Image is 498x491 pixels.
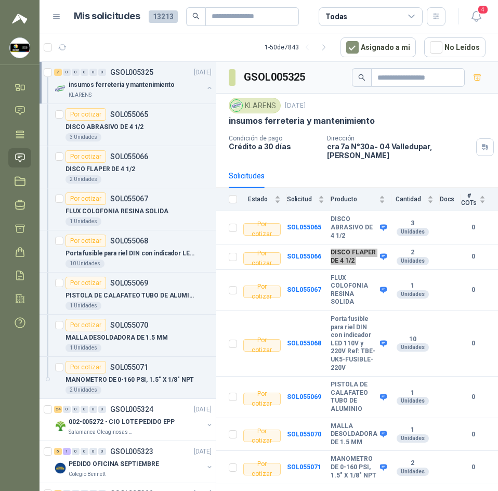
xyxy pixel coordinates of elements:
[243,223,281,236] div: Por cotizar
[54,462,67,474] img: Company Logo
[229,98,281,113] div: KLARENS
[287,286,321,293] a: SOL055067
[89,69,97,76] div: 0
[331,455,377,480] b: MANOMETRO DE 0-160 PSI, 1.5" X 1/8" NPT
[397,343,429,352] div: Unidades
[287,196,317,203] span: Solicitud
[331,381,377,413] b: PISTOLA DE CALAFATEO TUBO DE ALUMINIO
[243,393,281,405] div: Por cotizar
[74,9,140,24] h1: Mis solicitudes
[327,142,472,160] p: cra 7a N°30a- 04 Valledupar , [PERSON_NAME]
[10,38,30,58] img: Company Logo
[65,235,106,247] div: Por cotizar
[192,12,200,20] span: search
[69,417,175,427] p: 002-005272 - CIO LOTE PEDIDO EPP
[397,228,429,236] div: Unidades
[110,111,148,118] p: SOL055065
[65,150,106,163] div: Por cotizar
[477,5,489,15] span: 4
[54,403,214,436] a: 24 0 0 0 0 0 GSOL005324[DATE] Company Logo002-005272 - CIO LOTE PEDIDO EPPSalamanca Oleaginosas SAS
[194,405,212,415] p: [DATE]
[287,253,321,260] a: SOL055066
[287,431,321,438] b: SOL055070
[244,69,307,85] h3: GSOL005325
[391,249,433,257] b: 2
[110,279,148,287] p: SOL055069
[65,291,195,301] p: PISTOLA DE CALAFATEO TUBO DE ALUMINIO
[65,333,168,343] p: MALLA DESOLDADORA DE 1.5 MM
[40,146,216,188] a: Por cotizarSOL055066DISCO FLAPER DE 4 1/22 Unidades
[331,196,377,203] span: Producto
[54,83,67,95] img: Company Logo
[358,74,365,81] span: search
[65,249,195,259] p: Porta fusible para riel DIN con indicador LED 110V y 220V Ref: TBE-UK5-FUSIBLE-220V
[54,406,62,413] div: 24
[69,91,91,99] p: KLARENS
[397,290,429,299] div: Unidades
[194,447,212,457] p: [DATE]
[110,364,148,371] p: SOL055071
[65,361,106,373] div: Por cotizar
[243,252,281,265] div: Por cotizar
[69,80,175,90] p: insumos ferreteria y mantenimiento
[40,188,216,230] a: Por cotizarSOL055067FLUX COLOFONIA RESINA SOLIDA1 Unidades
[65,277,106,289] div: Por cotizar
[69,470,106,479] p: Colegio Bennett
[110,406,153,413] p: GSOL005324
[81,406,88,413] div: 0
[331,215,377,240] b: DISCO ABRASIVO DE 4 1/2
[40,315,216,357] a: Por cotizarSOL055070MALLA DESOLDADORA DE 1.5 MM1 Unidades
[331,188,391,211] th: Producto
[243,463,281,475] div: Por cotizar
[65,192,106,205] div: Por cotizar
[81,69,88,76] div: 0
[231,100,242,111] img: Company Logo
[40,104,216,146] a: Por cotizarSOL055065DISCO ABRASIVO DE 4 1/23 Unidades
[65,122,143,132] p: DISCO ABRASIVO DE 4 1/2
[89,406,97,413] div: 0
[98,406,106,413] div: 0
[397,468,429,476] div: Unidades
[285,101,306,111] p: [DATE]
[63,69,71,76] div: 0
[265,39,332,56] div: 1 - 50 de 7843
[65,133,101,141] div: 3 Unidades
[467,7,486,26] button: 4
[331,249,377,265] b: DISCO FLAPER DE 4 1/2
[65,375,194,385] p: MANOMETRO DE 0-160 PSI, 1.5" X 1/8" NPT
[287,463,321,471] b: SOL055071
[110,237,148,244] p: SOL055068
[391,196,425,203] span: Cantidad
[287,224,321,231] a: SOL055065
[243,339,281,352] div: Por cotizar
[391,188,439,211] th: Cantidad
[331,274,377,306] b: FLUX COLOFONIA RESINA SOLIDA
[98,69,106,76] div: 0
[54,420,67,432] img: Company Logo
[287,393,321,400] a: SOL055069
[65,217,101,226] div: 1 Unidades
[243,196,272,203] span: Estado
[65,108,106,121] div: Por cotizar
[325,11,347,22] div: Todas
[65,164,135,174] p: DISCO FLAPER DE 4 1/2
[461,462,486,472] b: 0
[72,69,80,76] div: 0
[461,392,486,402] b: 0
[229,135,319,142] p: Condición de pago
[331,422,377,447] b: MALLA DESOLDADORA DE 1.5 MM
[461,339,486,348] b: 0
[440,188,461,211] th: Docs
[40,230,216,273] a: Por cotizarSOL055068Porta fusible para riel DIN con indicador LED 110V y 220V Ref: TBE-UK5-FUSIBL...
[65,206,168,216] p: FLUX COLOFONIA RESINA SOLIDA
[63,406,71,413] div: 0
[110,321,148,329] p: SOL055070
[65,344,101,352] div: 1 Unidades
[149,10,178,23] span: 13213
[243,286,281,298] div: Por cotizar
[110,195,148,202] p: SOL055067
[65,302,101,310] div: 1 Unidades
